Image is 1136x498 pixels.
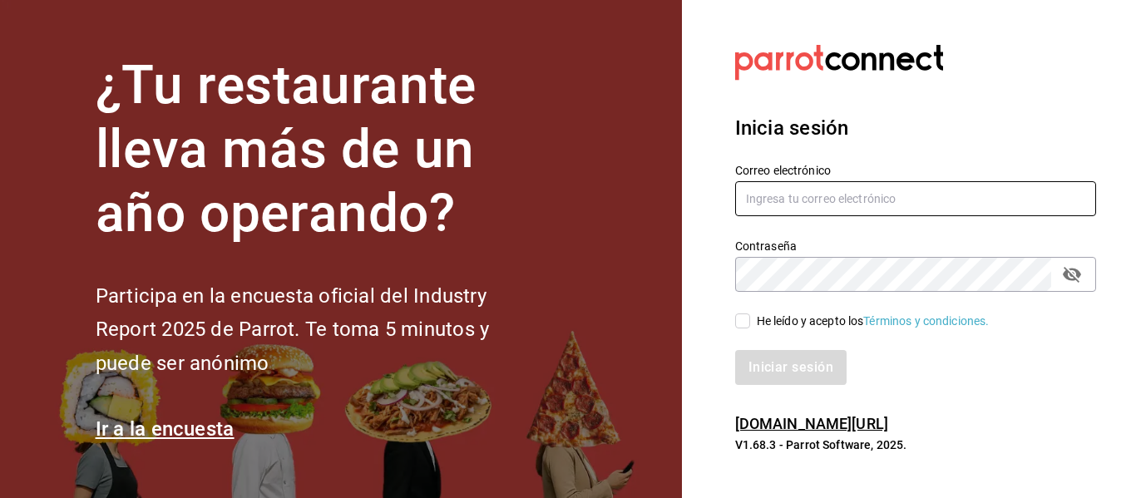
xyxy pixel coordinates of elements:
input: Ingresa tu correo electrónico [735,181,1096,216]
p: V1.68.3 - Parrot Software, 2025. [735,436,1096,453]
h2: Participa en la encuesta oficial del Industry Report 2025 de Parrot. Te toma 5 minutos y puede se... [96,279,545,381]
button: passwordField [1058,260,1086,288]
a: [DOMAIN_NAME][URL] [735,415,888,432]
h1: ¿Tu restaurante lleva más de un año operando? [96,54,545,245]
a: Ir a la encuesta [96,417,235,441]
a: Términos y condiciones. [863,314,989,328]
label: Correo electrónico [735,165,1096,176]
h3: Inicia sesión [735,113,1096,143]
div: He leído y acepto los [757,313,990,330]
label: Contraseña [735,240,1096,252]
